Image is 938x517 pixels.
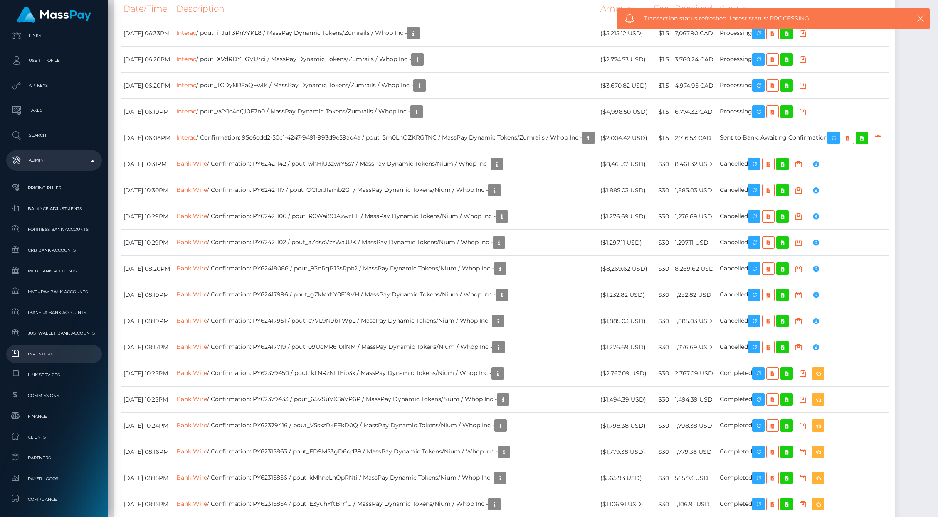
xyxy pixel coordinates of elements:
[597,151,651,177] td: ($8,461.32 USD)
[672,413,717,439] td: 1,798.38 USD
[672,177,717,203] td: 1,885.03 USD
[10,391,99,400] span: Commissions
[717,20,889,47] td: Processing
[176,186,207,194] a: Bank Wire
[6,345,102,363] a: Inventory
[173,308,597,334] td: / Confirmation: PY62417951 / pout_c7VL9N9b1IWpL / MassPay Dynamic Tokens/Nium / Whop Inc -
[10,474,99,483] span: Payer Logos
[10,266,99,276] span: MCB Bank Accounts
[121,230,173,256] td: [DATE] 10:29PM
[10,370,99,380] span: Link Services
[717,203,889,230] td: Cancelled
[10,412,99,421] span: Finance
[173,203,597,230] td: / Confirmation: PY62421106 / pout_R0Wai8OAxwzHL / MassPay Dynamic Tokens/Nium / Whop Inc -
[717,256,889,282] td: Cancelled
[10,308,99,317] span: Ibanera Bank Accounts
[672,334,717,360] td: 1,276.69 USD
[6,179,102,197] a: Pricing Rules
[176,265,207,272] a: Bank Wire
[121,439,173,465] td: [DATE] 08:16PM
[173,360,597,387] td: / Confirmation: PY62379450 / pout_kLNRzNF1Eib3x / MassPay Dynamic Tokens/Nium / Whop Inc -
[176,395,207,403] a: Bank Wire
[597,99,651,125] td: ($4,998.50 USD)
[6,221,102,238] a: Fortress Bank Accounts
[173,282,597,308] td: / Confirmation: PY62417996 / pout_gZkMxhY0E19VH / MassPay Dynamic Tokens/Nium / Whop Inc -
[672,20,717,47] td: 7,067.90 CAD
[644,14,891,23] span: Transaction status refreshed. Latest status: PROCESSING
[6,50,102,71] a: User Profile
[10,29,99,42] p: Links
[6,25,102,46] a: Links
[121,308,173,334] td: [DATE] 08:19PM
[717,387,889,413] td: Completed
[651,20,672,47] td: $1.5
[173,230,597,256] td: / Confirmation: PY62421102 / pout_aZdsoVzzWaJUK / MassPay Dynamic Tokens/Nium / Whop Inc -
[10,349,99,359] span: Inventory
[6,125,102,146] a: Search
[173,413,597,439] td: / Confirmation: PY62379416 / pout_V5sxzRkEEkD0Q / MassPay Dynamic Tokens/Nium / Whop Inc -
[672,282,717,308] td: 1,232.82 USD
[17,7,91,23] img: MassPay Logo
[6,470,102,488] a: Payer Logos
[121,387,173,413] td: [DATE] 10:25PM
[597,465,651,491] td: ($565.93 USD)
[717,47,889,73] td: Processing
[121,177,173,203] td: [DATE] 10:30PM
[597,439,651,465] td: ($1,779.38 USD)
[6,200,102,218] a: Balance Adjustments
[651,151,672,177] td: $30
[597,282,651,308] td: ($1,232.82 USD)
[176,369,207,377] a: Bank Wire
[717,360,889,387] td: Completed
[173,177,597,203] td: / Confirmation: PY62421117 / pout_OCIprJ1amb2G1 / MassPay Dynamic Tokens/Nium / Whop Inc -
[176,55,196,63] a: Interac
[651,282,672,308] td: $30
[717,282,889,308] td: Cancelled
[672,47,717,73] td: 3,760.24 CAD
[173,151,597,177] td: / Confirmation: PY62421142 / pout_whHiU3zwrY5s7 / MassPay Dynamic Tokens/Nium / Whop Inc -
[10,129,99,142] p: Search
[173,99,597,125] td: / pout_WY1e4oQl0E7n0 / MassPay Dynamic Tokens/Zumrails / Whop Inc -
[173,125,597,151] td: / Confirmation: 95e6edd2-50c1-4247-9491-993d9e59ad4a / pout_5m0LnQZKRGTNC / MassPay Dynamic Token...
[597,256,651,282] td: ($8,269.62 USD)
[10,183,99,193] span: Pricing Rules
[717,99,889,125] td: Processing
[10,79,99,92] p: API Keys
[173,20,597,47] td: / pout_iTJuF3Pn7YKL8 / MassPay Dynamic Tokens/Zumrails / Whop Inc -
[176,343,207,350] a: Bank Wire
[717,151,889,177] td: Cancelled
[597,308,651,334] td: ($1,885.03 USD)
[176,81,196,89] a: Interac
[6,428,102,446] a: Clients
[672,360,717,387] td: 2,767.09 USD
[6,449,102,467] a: Partners
[597,20,651,47] td: ($5,215.12 USD)
[651,73,672,99] td: $1.5
[6,387,102,404] a: Commissions
[173,465,597,491] td: / Confirmation: PY62315856 / pout_kMhneLhQpRNti / MassPay Dynamic Tokens/Nium / Whop Inc -
[672,465,717,491] td: 565.93 USD
[6,304,102,321] a: Ibanera Bank Accounts
[717,73,889,99] td: Processing
[672,151,717,177] td: 8,461.32 USD
[672,387,717,413] td: 1,494.39 USD
[173,439,597,465] td: / Confirmation: PY62315863 / pout_ED9M53gD6qd39 / MassPay Dynamic Tokens/Nium / Whop Inc -
[717,308,889,334] td: Cancelled
[651,125,672,151] td: $1.5
[672,99,717,125] td: 6,774.32 CAD
[717,177,889,203] td: Cancelled
[121,47,173,73] td: [DATE] 06:20PM
[176,474,207,481] a: Bank Wire
[6,490,102,508] a: Compliance
[717,230,889,256] td: Cancelled
[6,283,102,301] a: MyEUPay Bank Accounts
[176,108,196,115] a: Interac
[176,29,196,37] a: Interac
[6,366,102,384] a: Link Services
[672,230,717,256] td: 1,297.11 USD
[597,125,651,151] td: ($2,004.42 USD)
[651,387,672,413] td: $30
[651,47,672,73] td: $1.5
[173,387,597,413] td: / Confirmation: PY62379433 / pout_65VSuVXSaVP6P / MassPay Dynamic Tokens/Nium / Whop Inc -
[10,204,99,213] span: Balance Adjustments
